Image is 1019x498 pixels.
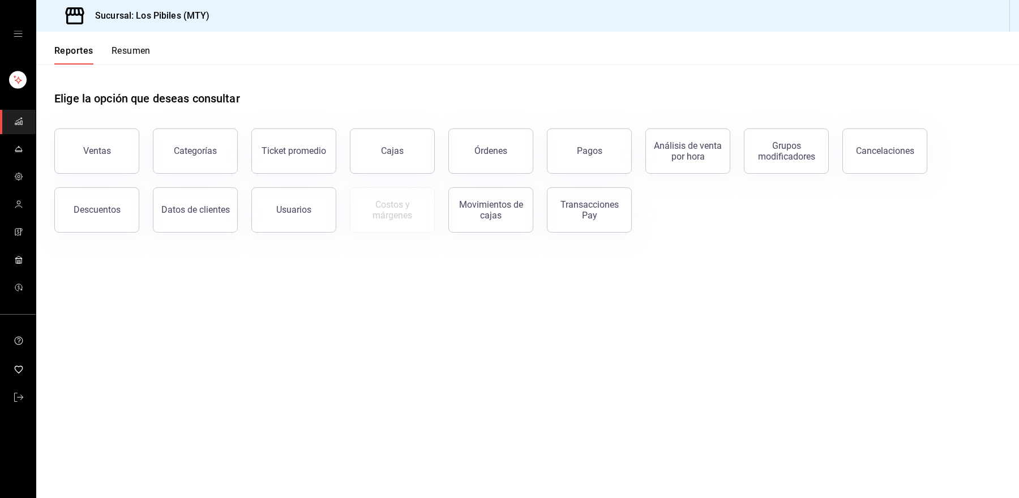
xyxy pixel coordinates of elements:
button: Movimientos de cajas [448,187,533,233]
div: Categorías [174,145,217,156]
button: Resumen [112,45,151,65]
div: Grupos modificadores [751,140,821,162]
button: open drawer [14,29,23,38]
button: Ventas [54,128,139,174]
div: Datos de clientes [161,204,230,215]
button: Usuarios [251,187,336,233]
div: Pagos [577,145,602,156]
button: Cancelaciones [842,128,927,174]
div: Usuarios [276,204,311,215]
div: Costos y márgenes [357,199,427,221]
div: Ventas [83,145,111,156]
button: Categorías [153,128,238,174]
div: Transacciones Pay [554,199,624,221]
div: Análisis de venta por hora [653,140,723,162]
button: Transacciones Pay [547,187,632,233]
h1: Elige la opción que deseas consultar [54,90,240,107]
button: Órdenes [448,128,533,174]
button: Ticket promedio [251,128,336,174]
div: Movimientos de cajas [456,199,526,221]
div: Cancelaciones [856,145,914,156]
button: Análisis de venta por hora [645,128,730,174]
button: Reportes [54,45,93,65]
button: Pagos [547,128,632,174]
button: Cajas [350,128,435,174]
div: Cajas [381,145,404,156]
button: Descuentos [54,187,139,233]
div: Descuentos [74,204,121,215]
h3: Sucursal: Los Pibiles (MTY) [86,9,210,23]
button: Datos de clientes [153,187,238,233]
div: Órdenes [474,145,507,156]
button: Contrata inventarios para ver este reporte [350,187,435,233]
button: Grupos modificadores [744,128,829,174]
div: navigation tabs [54,45,151,65]
div: Ticket promedio [262,145,326,156]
